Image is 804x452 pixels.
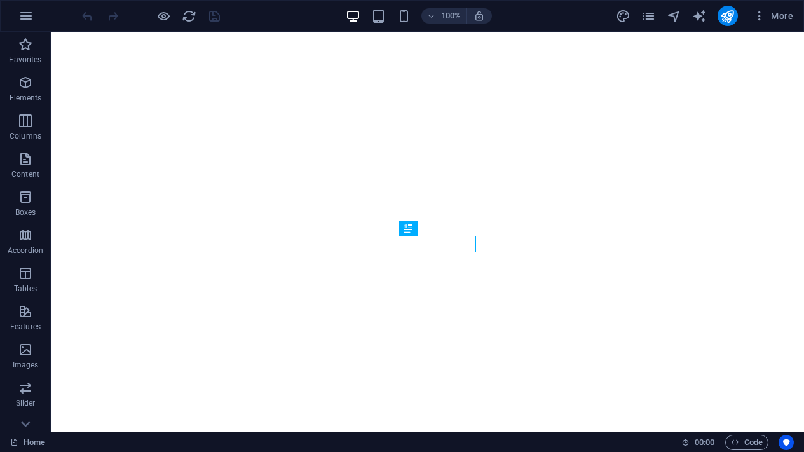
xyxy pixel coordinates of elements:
[156,8,171,24] button: Click here to leave preview mode and continue editing
[16,398,36,408] p: Slider
[182,9,196,24] i: Reload page
[692,8,707,24] button: text_generator
[753,10,793,22] span: More
[695,435,714,450] span: 00 00
[731,435,763,450] span: Code
[14,284,37,294] p: Tables
[10,93,42,103] p: Elements
[11,169,39,179] p: Content
[8,245,43,256] p: Accordion
[9,55,41,65] p: Favorites
[616,9,630,24] i: Design (Ctrl+Alt+Y)
[421,8,467,24] button: 100%
[725,435,768,450] button: Code
[718,6,738,26] button: publish
[667,8,682,24] button: navigator
[440,8,461,24] h6: 100%
[641,8,657,24] button: pages
[10,435,45,450] a: Click to cancel selection. Double-click to open Pages
[10,322,41,332] p: Features
[181,8,196,24] button: reload
[13,360,39,370] p: Images
[720,9,735,24] i: Publish
[681,435,715,450] h6: Session time
[692,9,707,24] i: AI Writer
[616,8,631,24] button: design
[15,207,36,217] p: Boxes
[748,6,798,26] button: More
[779,435,794,450] button: Usercentrics
[667,9,681,24] i: Navigator
[704,437,705,447] span: :
[641,9,656,24] i: Pages (Ctrl+Alt+S)
[474,10,485,22] i: On resize automatically adjust zoom level to fit chosen device.
[10,131,41,141] p: Columns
